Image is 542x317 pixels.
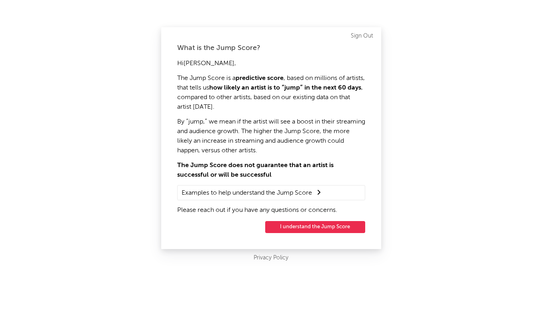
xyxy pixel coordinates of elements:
[182,187,361,198] summary: Examples to help understand the Jump Score
[265,221,365,233] button: I understand the Jump Score
[177,117,365,156] p: By “jump,” we mean if the artist will see a boost in their streaming and audience growth. The hig...
[177,74,365,112] p: The Jump Score is a , based on millions of artists, that tells us , compared to other artists, ba...
[177,205,365,215] p: Please reach out if you have any questions or concerns.
[177,162,334,178] strong: The Jump Score does not guarantee that an artist is successful or will be successful
[209,85,361,91] strong: how likely an artist is to “jump” in the next 60 days
[177,59,365,68] p: Hi [PERSON_NAME] ,
[351,31,373,41] a: Sign Out
[177,43,365,53] div: What is the Jump Score?
[254,253,288,263] a: Privacy Policy
[236,75,284,82] strong: predictive score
